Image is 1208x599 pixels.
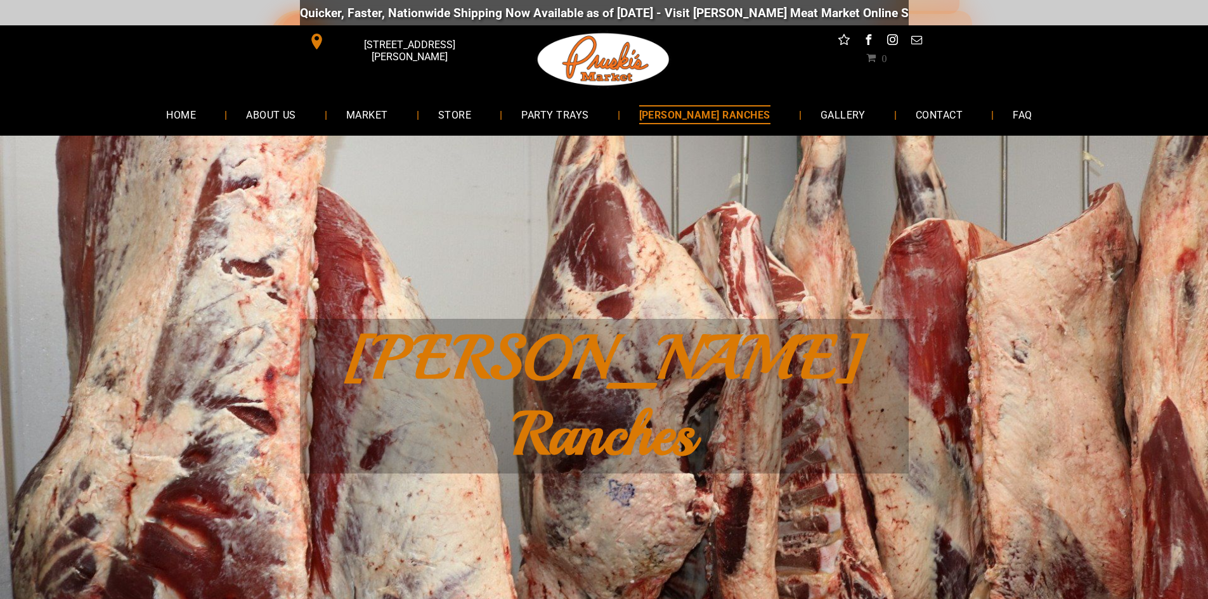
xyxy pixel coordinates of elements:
[620,98,789,131] a: [PERSON_NAME] RANCHES
[502,98,607,131] a: PARTY TRAYS
[147,98,215,131] a: HOME
[836,32,852,51] a: Social network
[227,98,315,131] a: ABOUT US
[419,98,490,131] a: STORE
[908,32,925,51] a: email
[344,320,864,472] span: [PERSON_NAME] Ranches
[881,53,887,63] span: 0
[802,98,885,131] a: GALLERY
[860,32,876,51] a: facebook
[897,98,982,131] a: CONTACT
[300,32,494,51] a: [STREET_ADDRESS][PERSON_NAME]
[535,25,672,94] img: Pruski-s+Market+HQ+Logo2-1920w.png
[994,98,1051,131] a: FAQ
[884,32,900,51] a: instagram
[327,98,407,131] a: MARKET
[327,32,491,69] span: [STREET_ADDRESS][PERSON_NAME]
